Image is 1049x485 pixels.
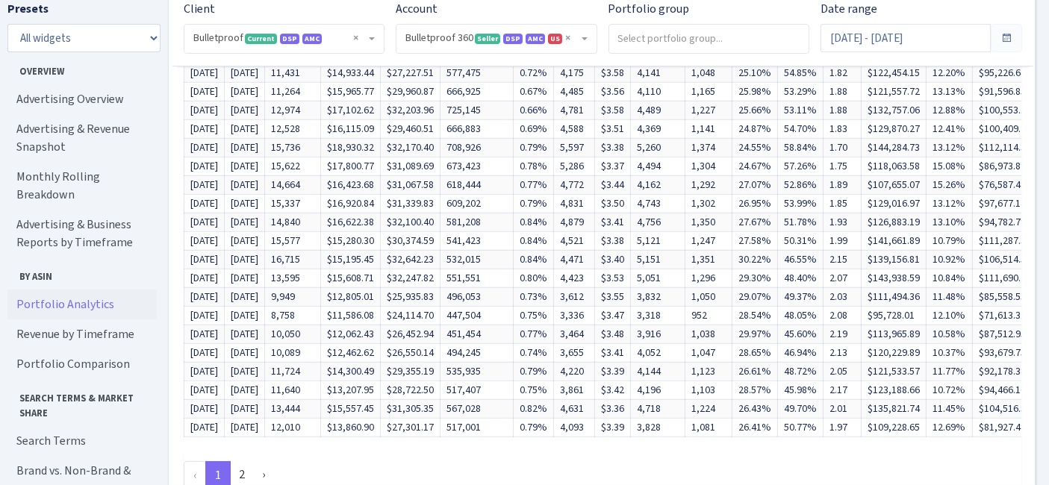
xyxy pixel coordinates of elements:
td: 3,318 [631,306,685,325]
td: [DATE] [184,325,225,343]
span: Bulletproof <span class="badge badge-success">Current</span><span class="badge badge-primary">DSP... [184,25,384,53]
td: 24.87% [732,119,778,138]
td: 54.70% [778,119,824,138]
td: [DATE] [184,306,225,325]
td: 451,454 [441,325,514,343]
a: Portfolio Analytics [7,290,157,319]
td: 8,758 [265,306,321,325]
td: $122,454.15 [862,63,927,82]
td: 48.05% [778,306,824,325]
td: $71,613.31 [973,306,1038,325]
td: 3,832 [631,287,685,306]
td: 10.84% [927,269,973,287]
td: $112,114.33 [973,138,1038,157]
td: 0.78% [514,157,554,175]
td: 447,504 [441,306,514,325]
td: 2.03 [824,287,862,306]
td: 4,756 [631,213,685,231]
td: $120,229.89 [862,343,927,362]
td: 10.92% [927,250,973,269]
td: 666,925 [441,82,514,101]
td: 3,612 [554,287,595,306]
td: 12.88% [927,101,973,119]
td: $3.58 [595,101,631,119]
td: 10.37% [927,343,973,362]
span: DSP [280,34,299,44]
td: 4,521 [554,231,595,250]
td: [DATE] [225,101,265,119]
td: $106,514.58 [973,250,1038,269]
td: 4,471 [554,250,595,269]
td: 15.08% [927,157,973,175]
td: 53.99% [778,194,824,213]
td: 13.13% [927,82,973,101]
td: 4,772 [554,175,595,194]
td: $11,586.08 [321,306,381,325]
td: 0.75% [514,306,554,325]
td: 4,489 [631,101,685,119]
td: 1.88 [824,82,862,101]
a: Advertising & Revenue Snapshot [7,114,157,162]
td: 12,528 [265,119,321,138]
td: 11,431 [265,63,321,82]
td: 1.99 [824,231,862,250]
td: [DATE] [225,343,265,362]
td: 51.78% [778,213,824,231]
td: 48.40% [778,269,824,287]
td: $16,423.68 [321,175,381,194]
td: 15,622 [265,157,321,175]
td: $100,409.76 [973,119,1038,138]
td: 1,227 [685,101,732,119]
td: 5,151 [631,250,685,269]
td: 30.22% [732,250,778,269]
td: $26,550.14 [381,343,441,362]
td: [DATE] [184,157,225,175]
td: 551,551 [441,269,514,287]
td: 10,050 [265,325,321,343]
td: $3.56 [595,82,631,101]
td: 1.83 [824,119,862,138]
span: US [548,34,562,44]
td: 666,883 [441,119,514,138]
td: 4,781 [554,101,595,119]
td: [DATE] [184,231,225,250]
td: 1,292 [685,175,732,194]
td: $18,930.32 [321,138,381,157]
td: $27,227.51 [381,63,441,82]
td: 1,374 [685,138,732,157]
td: $3.40 [595,250,631,269]
td: 5,597 [554,138,595,157]
td: $15,280.30 [321,231,381,250]
td: $144,284.73 [862,138,927,157]
td: [DATE] [225,250,265,269]
td: 0.69% [514,119,554,138]
td: 952 [685,306,732,325]
td: [DATE] [225,175,265,194]
td: 58.84% [778,138,824,157]
td: 725,145 [441,101,514,119]
td: 4,588 [554,119,595,138]
td: $17,102.62 [321,101,381,119]
td: 1,304 [685,157,732,175]
td: [DATE] [184,287,225,306]
td: $93,679.75 [973,343,1038,362]
td: 27.67% [732,213,778,231]
td: 15,337 [265,194,321,213]
td: $91,596.85 [973,82,1038,101]
td: [DATE] [184,63,225,82]
td: 4,423 [554,269,595,287]
span: Current [245,34,277,44]
td: $25,935.83 [381,287,441,306]
a: Search Terms [7,426,157,456]
td: 27.07% [732,175,778,194]
td: 10.58% [927,325,973,343]
td: $3.37 [595,157,631,175]
td: [DATE] [184,250,225,269]
td: $113,965.89 [862,325,927,343]
td: $3.55 [595,287,631,306]
td: $107,655.07 [862,175,927,194]
td: [DATE] [184,138,225,157]
span: Seller [475,34,500,44]
td: $31,339.83 [381,194,441,213]
td: 3,916 [631,325,685,343]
